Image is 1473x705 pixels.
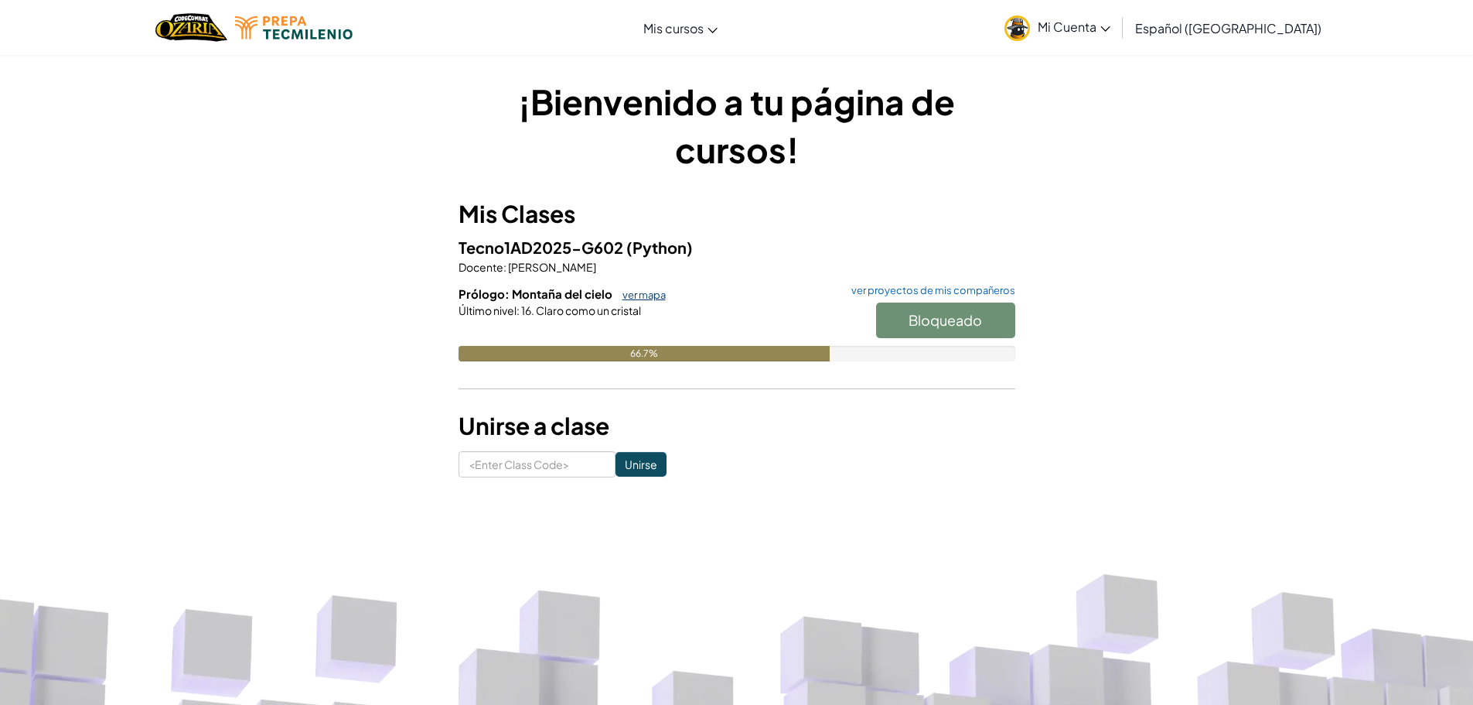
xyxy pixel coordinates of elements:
[626,238,693,257] span: (Python)
[844,286,1015,296] a: ver proyectos de mis compañeros
[459,260,503,274] span: Docente
[643,20,704,36] span: Mis cursos
[459,303,517,317] span: Último nivel
[1038,19,1110,35] span: Mi Cuenta
[636,7,725,49] a: Mis cursos
[459,451,615,477] input: <Enter Class Code>
[459,346,830,361] div: 66.7%
[155,12,227,43] a: Ozaria by CodeCombat logo
[235,16,353,39] img: Tecmilenio logo
[459,77,1015,173] h1: ¡Bienvenido a tu página de cursos!
[459,286,615,301] span: Prólogo: Montaña del cielo
[1127,7,1329,49] a: Español ([GEOGRAPHIC_DATA])
[1135,20,1321,36] span: Español ([GEOGRAPHIC_DATA])
[459,197,1015,231] h3: Mis Clases
[1004,15,1030,41] img: avatar
[459,238,626,257] span: Tecno1AD2025-G602
[520,303,534,317] span: 16.
[534,303,641,317] span: Claro como un cristal
[615,289,666,301] a: ver mapa
[155,12,227,43] img: Home
[459,409,1015,443] h3: Unirse a clase
[503,260,506,274] span: :
[615,452,667,477] input: Unirse
[997,3,1118,52] a: Mi Cuenta
[517,303,520,317] span: :
[506,260,596,274] span: [PERSON_NAME]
